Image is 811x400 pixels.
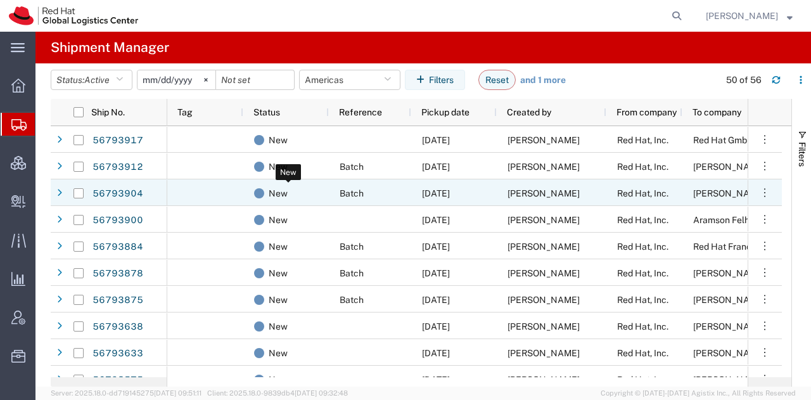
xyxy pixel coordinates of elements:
[137,70,215,89] input: Not set
[617,348,668,358] span: Red Hat, Inc.
[422,162,450,172] span: 09/11/2025
[617,242,668,252] span: Red Hat, Inc.
[269,340,288,366] span: New
[478,70,516,90] button: Reset
[726,74,762,87] div: 50 of 56
[693,348,765,358] span: Cihan Ozyurt
[508,295,580,305] span: Kirk Newcross
[508,188,580,198] span: Kirk Newcross
[269,260,288,287] span: New
[269,287,288,313] span: New
[92,370,144,390] a: 56793575
[340,242,364,252] span: Batch
[422,242,450,252] span: 09/11/2025
[269,207,288,233] span: New
[340,268,364,278] span: Batch
[84,75,110,85] span: Active
[422,321,450,332] span: 09/11/2025
[693,268,765,278] span: Alexandre Zenon
[269,180,288,207] span: New
[422,215,450,225] span: 09/11/2025
[269,127,288,153] span: New
[617,162,668,172] span: Red Hat, Inc.
[422,188,450,198] span: 09/11/2025
[508,162,580,172] span: Kirk Newcross
[693,188,765,198] span: Konstantina Gkikopouli
[508,321,580,332] span: Kirk Newcross
[207,389,348,397] span: Client: 2025.18.0-9839db4
[339,107,382,117] span: Reference
[617,295,668,305] span: Red Hat, Inc.
[92,157,144,177] a: 56793912
[269,313,288,340] span: New
[299,70,400,90] button: Americas
[508,242,580,252] span: Kirk Newcross
[693,162,765,172] span: Mehmet Altintas
[92,184,144,204] a: 56793904
[253,107,280,117] span: Status
[693,215,755,225] span: Aramson Felho
[693,375,765,385] span: Carol Chen
[92,210,144,231] a: 56793900
[508,135,580,145] span: Kirk Newcross
[617,268,668,278] span: Red Hat, Inc.
[92,131,144,151] a: 56793917
[508,375,580,385] span: Kirk Newcross
[422,268,450,278] span: 09/11/2025
[617,135,668,145] span: Red Hat, Inc.
[601,388,796,399] span: Copyright © [DATE]-[DATE] Agistix Inc., All Rights Reserved
[693,295,765,305] span: Prathamesh Tarde
[617,215,668,225] span: Red Hat, Inc.
[92,290,144,311] a: 56793875
[216,70,294,89] input: Not set
[616,107,677,117] span: From company
[705,8,793,23] button: [PERSON_NAME]
[269,153,288,180] span: New
[340,162,364,172] span: Batch
[422,135,450,145] span: 09/11/2025
[177,107,193,117] span: Tag
[508,268,580,278] span: Kirk Newcross
[693,321,765,332] span: Vincent Cojot
[269,233,288,260] span: New
[51,32,169,63] h4: Shipment Manager
[269,366,288,393] span: New
[340,295,364,305] span: Batch
[422,375,450,385] span: 09/11/2025
[91,107,125,117] span: Ship No.
[51,70,132,90] button: Status:Active
[617,321,668,332] span: Red Hat, Inc.
[295,389,348,397] span: [DATE] 09:32:48
[92,344,144,364] a: 56793633
[421,107,469,117] span: Pickup date
[92,317,144,337] a: 56793638
[693,135,754,145] span: Red Hat GmbH
[693,107,741,117] span: To company
[92,237,144,257] a: 56793884
[508,348,580,358] span: Kirk Newcross
[797,142,807,167] span: Filters
[422,295,450,305] span: 09/11/2025
[9,6,138,25] img: logo
[706,9,778,23] span: Kirk Newcross
[405,70,465,90] button: Filters
[520,74,566,87] a: and 1 more
[617,375,668,385] span: Red Hat, Inc.
[508,215,580,225] span: Kirk Newcross
[693,242,781,252] span: Red Hat France SARL
[92,264,144,284] a: 56793878
[154,389,201,397] span: [DATE] 09:51:11
[422,348,450,358] span: 09/11/2025
[340,188,364,198] span: Batch
[51,389,201,397] span: Server: 2025.18.0-dd719145275
[507,107,551,117] span: Created by
[617,188,668,198] span: Red Hat, Inc.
